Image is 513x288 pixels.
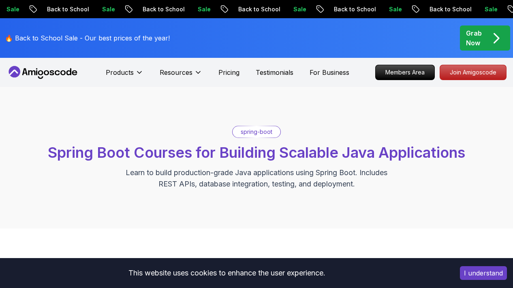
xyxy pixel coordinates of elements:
[375,65,435,80] a: Members Area
[160,68,192,77] p: Resources
[135,5,190,13] p: Back to School
[218,68,239,77] a: Pricing
[327,5,382,13] p: Back to School
[95,5,121,13] p: Sale
[422,5,477,13] p: Back to School
[466,28,482,48] p: Grab Now
[477,5,503,13] p: Sale
[256,68,293,77] a: Testimonials
[382,5,408,13] p: Sale
[160,68,202,84] button: Resources
[286,5,312,13] p: Sale
[106,68,134,77] p: Products
[40,5,95,13] p: Back to School
[310,68,349,77] a: For Business
[440,65,506,80] p: Join Amigoscode
[120,167,393,190] p: Learn to build production-grade Java applications using Spring Boot. Includes REST APIs, database...
[241,128,272,136] p: spring-boot
[460,266,507,280] button: Accept cookies
[106,68,143,84] button: Products
[6,264,448,282] div: This website uses cookies to enhance the user experience.
[376,65,434,80] p: Members Area
[440,65,507,80] a: Join Amigoscode
[231,5,286,13] p: Back to School
[48,144,465,161] span: Spring Boot Courses for Building Scalable Java Applications
[5,33,170,43] p: 🔥 Back to School Sale - Our best prices of the year!
[190,5,216,13] p: Sale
